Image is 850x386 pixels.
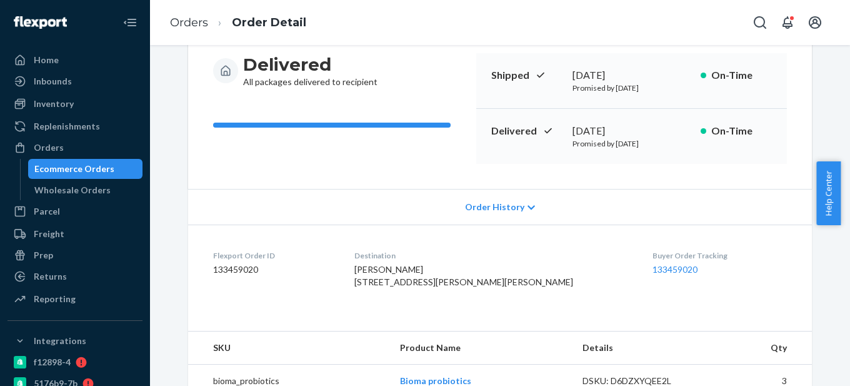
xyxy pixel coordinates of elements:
a: Freight [7,224,142,244]
button: Integrations [7,331,142,351]
div: All packages delivered to recipient [243,53,377,88]
div: Ecommerce Orders [34,163,114,175]
button: Open account menu [802,10,827,35]
button: Open Search Box [747,10,772,35]
img: Flexport logo [14,16,67,29]
p: Shipped [491,68,562,83]
a: Parcel [7,201,142,221]
div: f12898-4 [34,356,71,368]
th: Product Name [390,332,572,365]
div: [DATE] [572,68,691,83]
p: On-Time [711,124,772,138]
button: Close Navigation [117,10,142,35]
button: Help Center [816,161,841,225]
h3: Delivered [243,53,377,76]
dt: Flexport Order ID [213,250,334,261]
p: Promised by [DATE] [572,83,691,93]
a: Orders [170,16,208,29]
a: f12898-4 [7,352,142,372]
div: Returns [34,270,67,283]
dt: Destination [354,250,632,261]
p: Delivered [491,124,562,138]
div: Orders [34,141,64,154]
a: Bioma probiotics [400,375,471,386]
div: Freight [34,228,64,240]
a: 133459020 [652,264,697,275]
a: Reporting [7,289,142,309]
span: [PERSON_NAME] [STREET_ADDRESS][PERSON_NAME][PERSON_NAME] [354,264,573,287]
a: Ecommerce Orders [28,159,143,179]
a: Prep [7,245,142,265]
div: [DATE] [572,124,691,138]
div: Replenishments [34,120,100,133]
a: Wholesale Orders [28,180,143,200]
div: Inbounds [34,75,72,88]
div: Integrations [34,335,86,347]
div: Home [34,54,59,66]
div: Wholesale Orders [34,184,111,196]
div: Prep [34,249,53,262]
div: Parcel [34,205,60,218]
a: Order Detail [232,16,306,29]
th: Qty [709,332,812,365]
th: SKU [188,332,390,365]
a: Inbounds [7,71,142,91]
button: Open notifications [775,10,800,35]
a: Returns [7,267,142,287]
ol: breadcrumbs [160,4,316,41]
a: Home [7,50,142,70]
span: Order History [465,201,524,213]
div: Inventory [34,98,74,110]
p: Promised by [DATE] [572,138,691,149]
dd: 133459020 [213,263,334,276]
dt: Buyer Order Tracking [652,250,787,261]
th: Details [572,332,710,365]
a: Replenishments [7,116,142,136]
a: Inventory [7,94,142,114]
div: Reporting [34,293,76,305]
p: On-Time [711,68,772,83]
a: Orders [7,138,142,158]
